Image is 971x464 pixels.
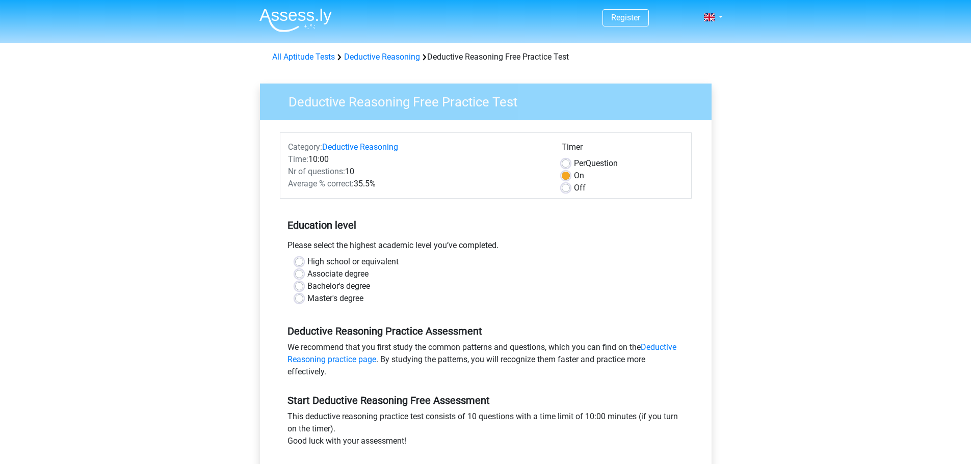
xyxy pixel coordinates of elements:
[287,325,684,337] h5: Deductive Reasoning Practice Assessment
[280,178,554,190] div: 35.5%
[280,411,692,451] div: This deductive reasoning practice test consists of 10 questions with a time limit of 10:00 minute...
[574,157,618,170] label: Question
[287,215,684,235] h5: Education level
[574,182,586,194] label: Off
[280,341,692,382] div: We recommend that you first study the common patterns and questions, which you can find on the . ...
[280,153,554,166] div: 10:00
[287,394,684,406] h5: Start Deductive Reasoning Free Assessment
[276,90,704,110] h3: Deductive Reasoning Free Practice Test
[307,268,369,280] label: Associate degree
[259,8,332,32] img: Assessly
[307,256,399,268] label: High school or equivalent
[307,292,363,305] label: Master's degree
[268,51,703,63] div: Deductive Reasoning Free Practice Test
[344,52,420,62] a: Deductive Reasoning
[611,13,640,22] a: Register
[574,158,586,168] span: Per
[288,179,354,188] span: Average % correct:
[562,141,684,157] div: Timer
[574,170,584,182] label: On
[280,166,554,178] div: 10
[322,142,398,152] a: Deductive Reasoning
[288,167,345,176] span: Nr of questions:
[307,280,370,292] label: Bachelor's degree
[288,142,322,152] span: Category:
[280,239,692,256] div: Please select the highest academic level you’ve completed.
[288,154,308,164] span: Time:
[272,52,335,62] a: All Aptitude Tests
